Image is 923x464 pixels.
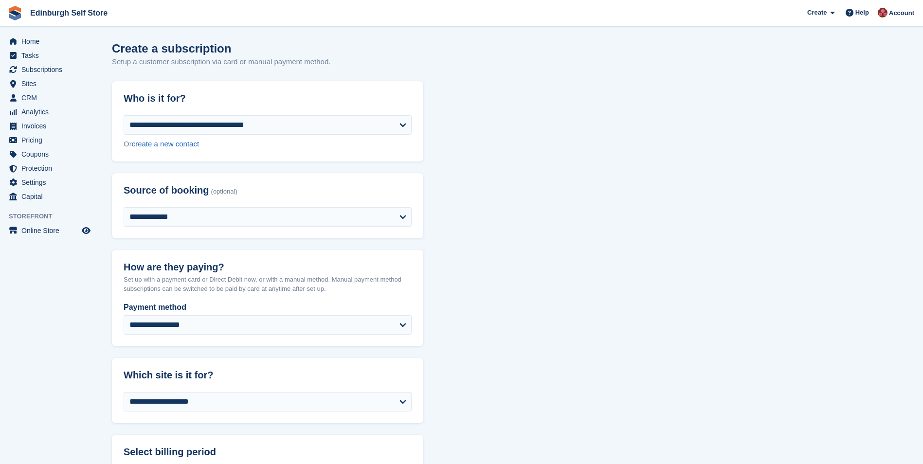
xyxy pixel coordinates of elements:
[21,49,80,62] span: Tasks
[21,119,80,133] span: Invoices
[124,185,209,196] span: Source of booking
[21,63,80,76] span: Subscriptions
[21,176,80,189] span: Settings
[124,93,412,104] h2: Who is it for?
[5,105,92,119] a: menu
[26,5,111,21] a: Edinburgh Self Store
[5,77,92,90] a: menu
[124,302,412,313] label: Payment method
[855,8,869,18] span: Help
[211,188,237,196] span: (optional)
[8,6,22,20] img: stora-icon-8386f47178a22dfd0bd8f6a31ec36ba5ce8667c1dd55bd0f319d3a0aa187defe.svg
[21,190,80,203] span: Capital
[5,224,92,237] a: menu
[5,49,92,62] a: menu
[5,133,92,147] a: menu
[5,190,92,203] a: menu
[124,370,412,381] h2: Which site is it for?
[21,35,80,48] span: Home
[112,56,330,68] p: Setup a customer subscription via card or manual payment method.
[5,176,92,189] a: menu
[21,147,80,161] span: Coupons
[21,105,80,119] span: Analytics
[889,8,914,18] span: Account
[5,147,92,161] a: menu
[124,139,412,150] div: Or
[21,133,80,147] span: Pricing
[124,262,412,273] h2: How are they paying?
[124,275,412,294] p: Set up with a payment card or Direct Debit now, or with a manual method. Manual payment method su...
[5,161,92,175] a: menu
[878,8,887,18] img: Lucy Michalec
[9,212,97,221] span: Storefront
[21,91,80,105] span: CRM
[5,119,92,133] a: menu
[132,140,199,148] a: create a new contact
[112,42,231,55] h1: Create a subscription
[21,161,80,175] span: Protection
[5,35,92,48] a: menu
[21,224,80,237] span: Online Store
[5,63,92,76] a: menu
[5,91,92,105] a: menu
[124,446,412,458] h2: Select billing period
[807,8,827,18] span: Create
[80,225,92,236] a: Preview store
[21,77,80,90] span: Sites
